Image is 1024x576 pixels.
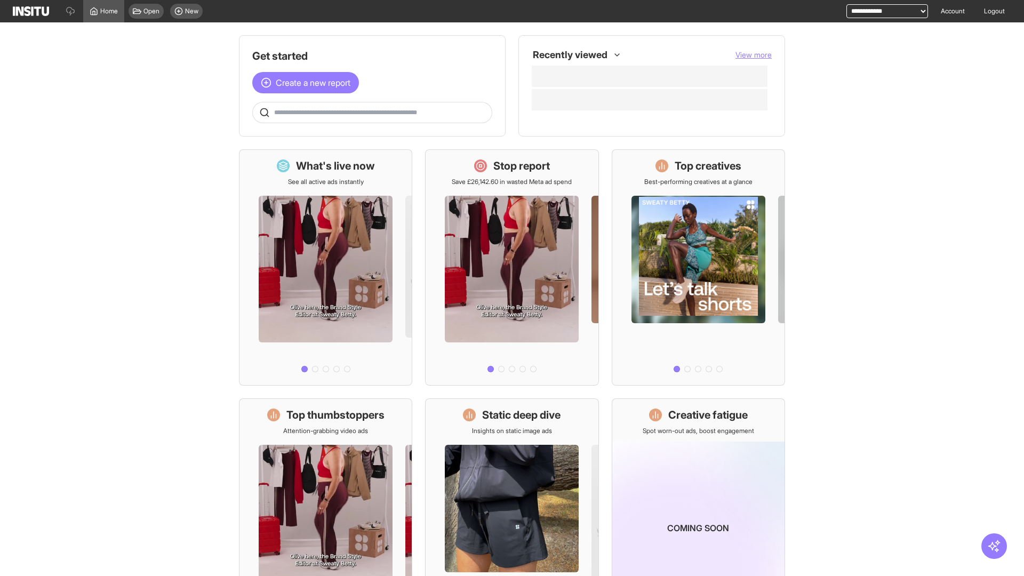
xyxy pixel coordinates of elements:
p: Insights on static image ads [472,427,552,435]
span: Create a new report [276,76,350,89]
p: Save £26,142.60 in wasted Meta ad spend [452,178,572,186]
h1: What's live now [296,158,375,173]
h1: Get started [252,49,492,63]
h1: Top creatives [675,158,741,173]
p: Best-performing creatives at a glance [644,178,753,186]
button: Create a new report [252,72,359,93]
p: See all active ads instantly [288,178,364,186]
h1: Stop report [493,158,550,173]
a: Top creativesBest-performing creatives at a glance [612,149,785,386]
h1: Static deep dive [482,407,561,422]
span: New [185,7,198,15]
a: What's live nowSee all active ads instantly [239,149,412,386]
span: Home [100,7,118,15]
button: View more [735,50,772,60]
img: Logo [13,6,49,16]
p: Attention-grabbing video ads [283,427,368,435]
span: View more [735,50,772,59]
span: Open [143,7,159,15]
h1: Top thumbstoppers [286,407,385,422]
a: Stop reportSave £26,142.60 in wasted Meta ad spend [425,149,598,386]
